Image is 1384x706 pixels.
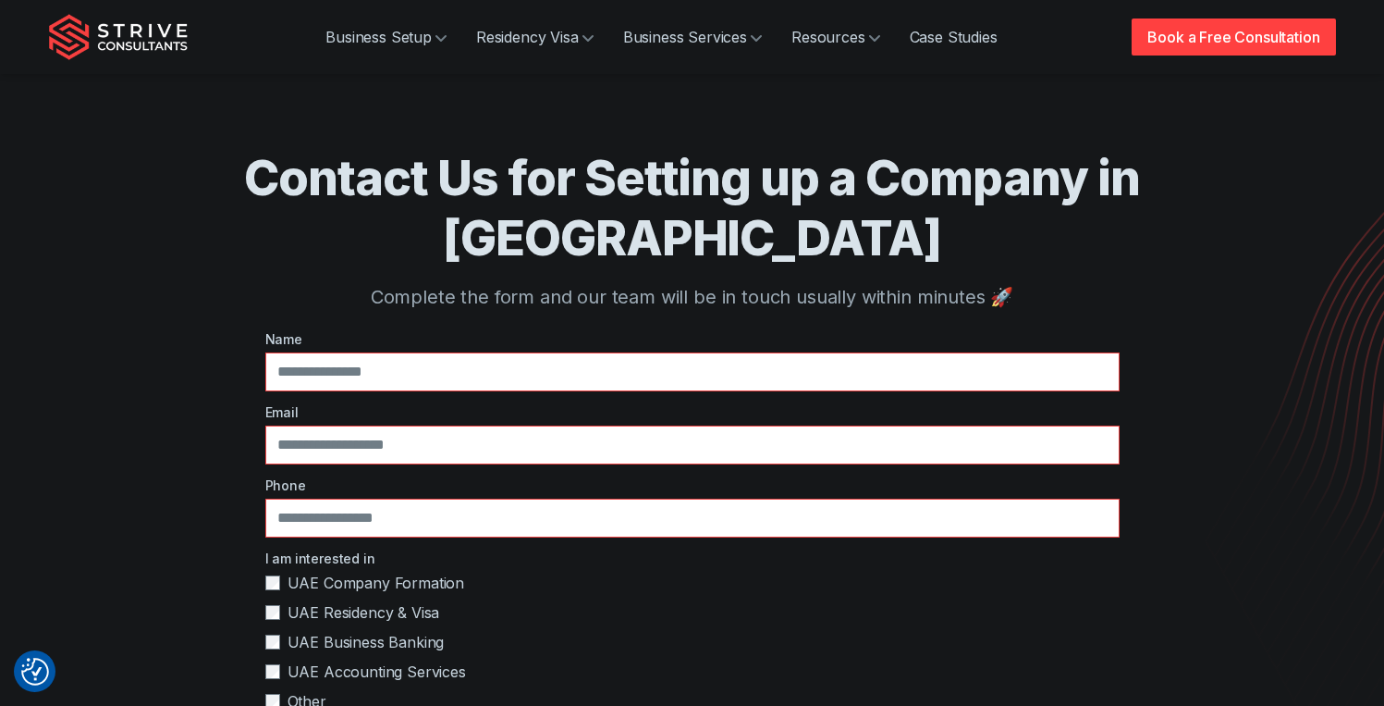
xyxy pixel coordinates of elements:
[311,19,461,56] a: Business Setup
[265,403,1120,422] label: Email
[777,19,895,56] a: Resources
[21,658,49,686] img: Revisit consent button
[265,329,1120,349] label: Name
[288,661,466,683] span: UAE Accounting Services
[265,576,280,590] input: UAE Company Formation
[21,658,49,686] button: Consent Preferences
[608,19,777,56] a: Business Services
[1132,19,1335,56] a: Book a Free Consultation
[461,19,608,56] a: Residency Visa
[265,664,280,679] input: UAE Accounting Services
[288,631,445,653] span: UAE Business Banking
[265,476,1120,495] label: Phone
[123,283,1262,311] p: Complete the form and our team will be in touch usually within minutes 🚀
[265,635,280,650] input: UAE Business Banking
[123,148,1262,268] h1: Contact Us for Setting up a Company in [GEOGRAPHIC_DATA]
[265,549,1120,568] label: I am interested in
[265,605,280,620] input: UAE Residency & Visa
[49,14,188,60] img: Strive Consultants
[288,601,440,624] span: UAE Residency & Visa
[895,19,1012,56] a: Case Studies
[288,572,465,594] span: UAE Company Formation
